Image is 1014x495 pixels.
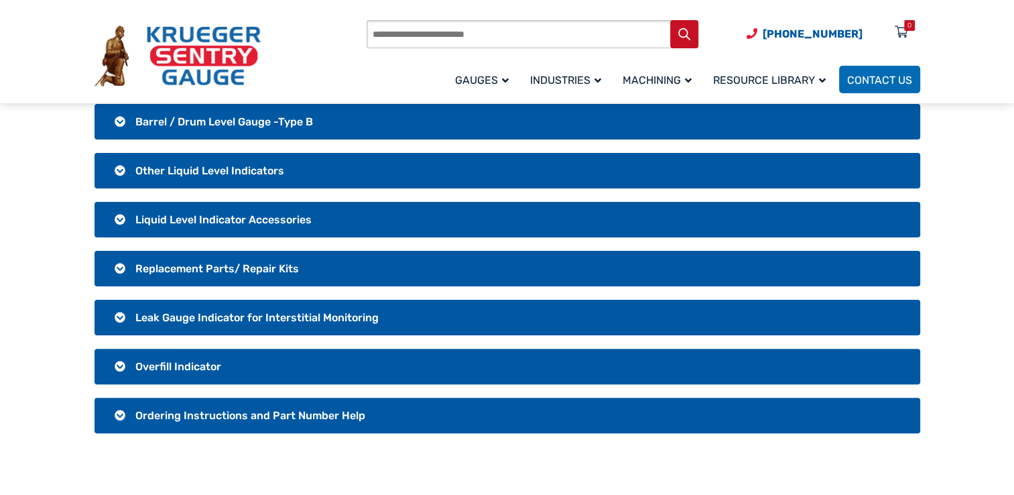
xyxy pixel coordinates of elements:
a: Phone Number (920) 434-8860 [747,25,863,42]
img: Krueger Sentry Gauge [94,25,261,87]
span: Machining [623,74,692,87]
span: Industries [530,74,601,87]
span: [PHONE_NUMBER] [763,27,863,40]
span: Resource Library [713,74,826,87]
a: Industries [522,64,615,95]
span: Overfill Indicator [135,360,221,373]
span: Contact Us [847,74,912,87]
span: Ordering Instructions and Part Number Help [135,409,365,422]
a: Resource Library [705,64,839,95]
span: Liquid Level Indicator Accessories [135,213,312,226]
a: Contact Us [839,66,920,93]
div: 0 [907,20,911,31]
span: Barrel / Drum Level Gauge -Type B [135,115,313,128]
span: Replacement Parts/ Repair Kits [135,262,299,275]
span: Leak Gauge Indicator for Interstitial Monitoring [135,311,379,324]
a: Machining [615,64,705,95]
span: Other Liquid Level Indicators [135,164,284,177]
a: Gauges [447,64,522,95]
span: Gauges [455,74,509,87]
